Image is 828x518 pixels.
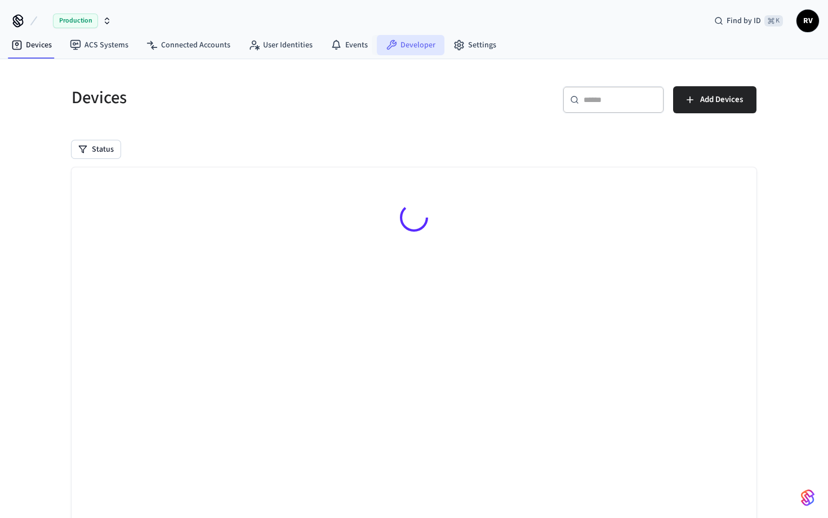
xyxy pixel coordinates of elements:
[239,35,322,55] a: User Identities
[2,35,61,55] a: Devices
[137,35,239,55] a: Connected Accounts
[53,14,98,28] span: Production
[705,11,792,31] div: Find by ID⌘ K
[377,35,444,55] a: Developer
[801,489,814,507] img: SeamLogoGradient.69752ec5.svg
[727,15,761,26] span: Find by ID
[796,10,819,32] button: RV
[444,35,505,55] a: Settings
[72,86,407,109] h5: Devices
[72,140,121,158] button: Status
[322,35,377,55] a: Events
[61,35,137,55] a: ACS Systems
[700,92,743,107] span: Add Devices
[798,11,818,31] span: RV
[764,15,783,26] span: ⌘ K
[673,86,756,113] button: Add Devices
